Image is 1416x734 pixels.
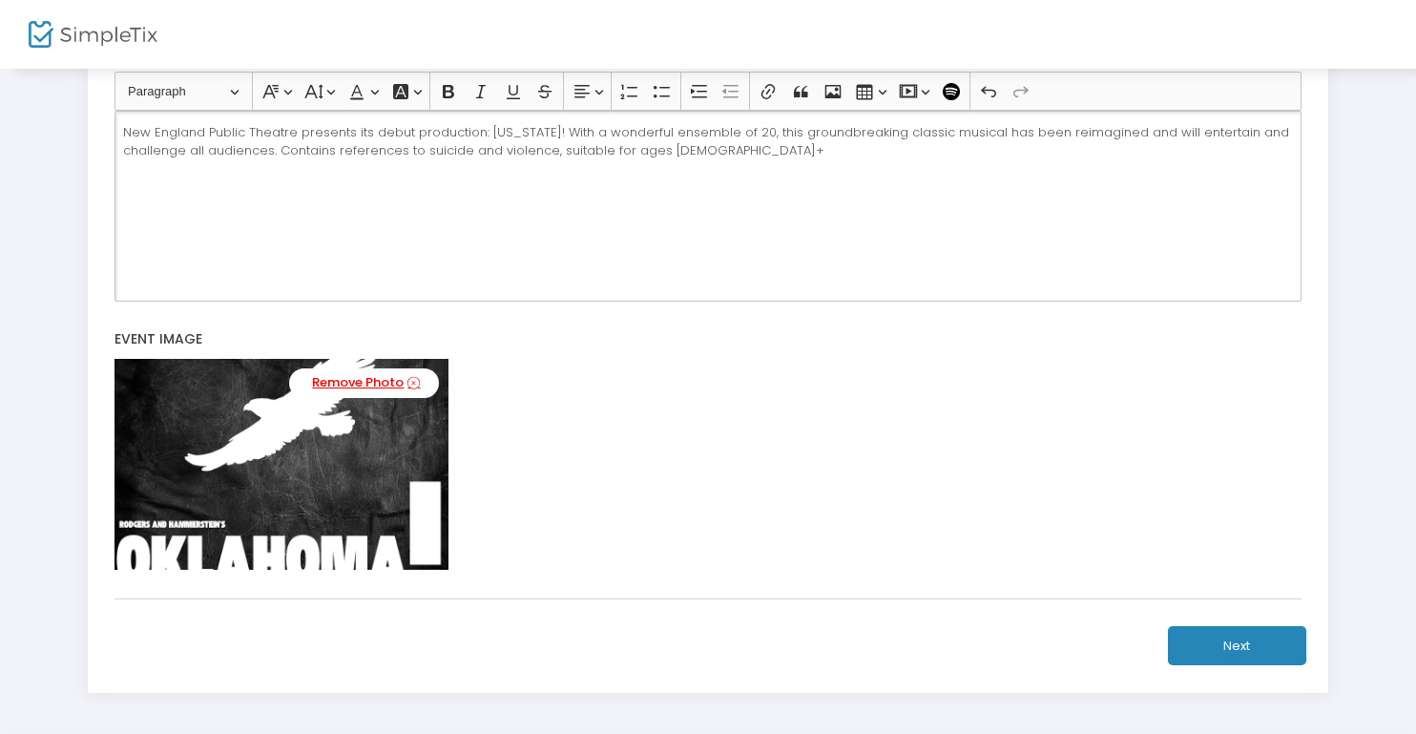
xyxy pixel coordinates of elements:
div: Editor toolbar [115,72,1301,110]
button: Paragraph [119,76,248,106]
span: Event Image [115,329,202,348]
p: New England Public Theatre presents its debut production: [US_STATE]! With a wonderful ensemble o... [123,123,1293,160]
span: Paragraph [128,80,227,103]
img: iQJHTAAAABklEQVQDAB82sJiE7wBLAAAAAElFTkSuQmCC [115,359,448,569]
div: Rich Text Editor, main [115,111,1301,302]
button: Next [1168,626,1306,665]
a: Remove Photo [289,368,439,398]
